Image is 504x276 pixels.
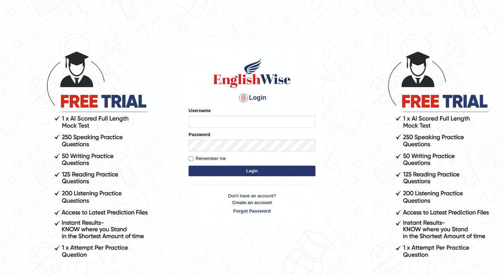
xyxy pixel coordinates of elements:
label: Password [189,131,210,138]
input: Remember me [189,157,193,161]
img: Logo of English Wise sign in for intelligent practice with AI [212,57,292,89]
p: Don't have an account? [189,192,315,214]
label: Username [189,107,211,114]
h4: Login [189,92,315,104]
button: Login [189,166,315,176]
a: Forgot Password [189,208,315,214]
label: Remember me [189,155,226,162]
a: Create an account [189,199,315,206]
